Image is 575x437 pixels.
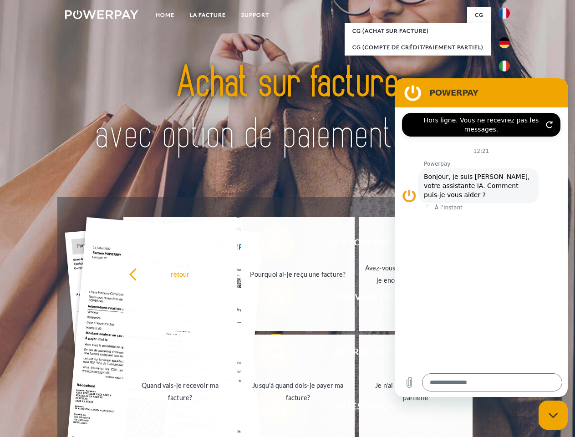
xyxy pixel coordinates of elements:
[539,401,568,430] iframe: Bouton de lancement de la fenêtre de messagerie, conversation en cours
[87,44,488,174] img: title-powerpay_fr.svg
[129,268,231,280] div: retour
[499,61,510,71] img: it
[345,23,491,39] a: CG (achat sur facture)
[499,8,510,19] img: fr
[247,379,349,404] div: Jusqu'à quand dois-je payer ma facture?
[234,7,277,23] a: Support
[359,217,473,331] a: Avez-vous reçu mes paiements, ai-je encore un solde ouvert?
[395,78,568,397] iframe: Fenêtre de messagerie
[182,7,234,23] a: LA FACTURE
[65,10,138,19] img: logo-powerpay-white.svg
[467,7,491,23] a: CG
[129,379,231,404] div: Quand vais-je recevoir ma facture?
[345,39,491,56] a: CG (Compte de crédit/paiement partiel)
[365,262,467,286] div: Avez-vous reçu mes paiements, ai-je encore un solde ouvert?
[499,37,510,48] img: de
[148,7,182,23] a: Home
[365,379,467,404] div: Je n'ai reçu qu'une livraison partielle
[247,268,349,280] div: Pourquoi ai-je reçu une facture?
